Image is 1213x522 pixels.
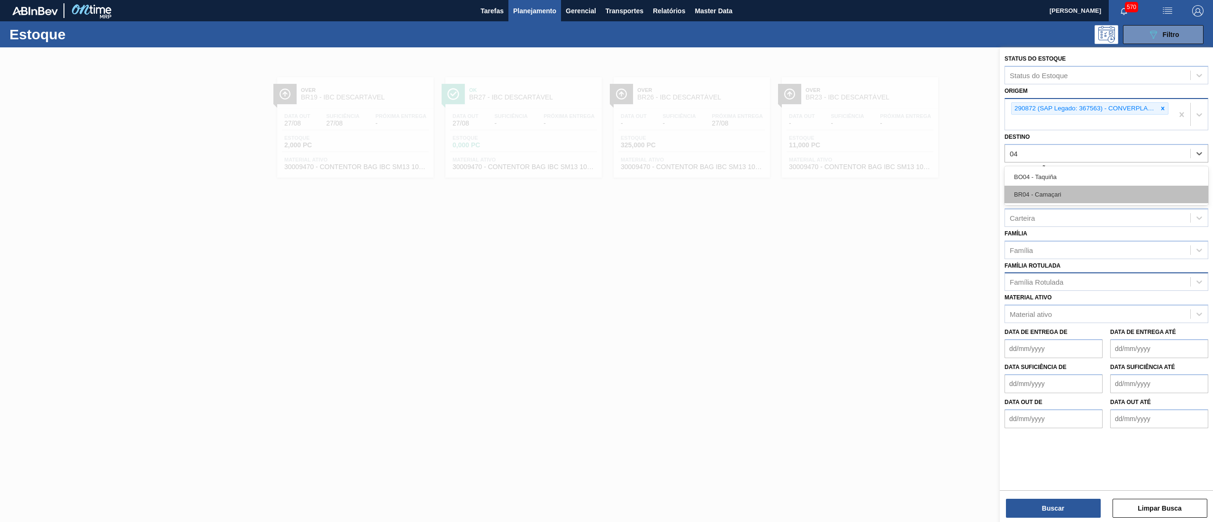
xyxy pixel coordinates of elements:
[566,5,596,17] span: Gerencial
[1005,168,1208,186] div: BO04 - Taquiña
[1005,262,1060,269] label: Família Rotulada
[695,5,732,17] span: Master Data
[1095,25,1118,44] div: Pogramando: nenhum usuário selecionado
[1005,339,1103,358] input: dd/mm/yyyy
[606,5,643,17] span: Transportes
[1010,246,1033,254] div: Família
[1110,339,1208,358] input: dd/mm/yyyy
[9,29,157,40] h1: Estoque
[1162,5,1173,17] img: userActions
[1110,399,1151,405] label: Data out até
[1010,278,1063,286] div: Família Rotulada
[1012,103,1158,115] div: 290872 (SAP Legado: 367563) - CONVERPLAST EMBALAGENS LTDA
[1005,409,1103,428] input: dd/mm/yyyy
[1123,25,1204,44] button: Filtro
[1005,374,1103,393] input: dd/mm/yyyy
[1005,186,1208,203] div: BR04 - Camaçari
[1005,166,1050,172] label: Coordenação
[1005,399,1042,405] label: Data out de
[1110,409,1208,428] input: dd/mm/yyyy
[1005,134,1030,140] label: Destino
[1005,364,1067,370] label: Data suficiência de
[1005,88,1028,94] label: Origem
[480,5,504,17] span: Tarefas
[1005,55,1066,62] label: Status do Estoque
[1109,4,1139,18] button: Notificações
[1192,5,1204,17] img: Logout
[1005,329,1068,335] label: Data de Entrega de
[12,7,58,15] img: TNhmsLtSVTkK8tSr43FrP2fwEKptu5GPRR3wAAAABJRU5ErkJggg==
[1125,2,1138,12] span: 570
[1110,364,1175,370] label: Data suficiência até
[653,5,685,17] span: Relatórios
[1110,374,1208,393] input: dd/mm/yyyy
[1005,294,1052,301] label: Material ativo
[1110,329,1176,335] label: Data de Entrega até
[1163,31,1179,38] span: Filtro
[513,5,556,17] span: Planejamento
[1010,310,1052,318] div: Material ativo
[1005,230,1027,237] label: Família
[1010,214,1035,222] div: Carteira
[1010,71,1068,79] div: Status do Estoque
